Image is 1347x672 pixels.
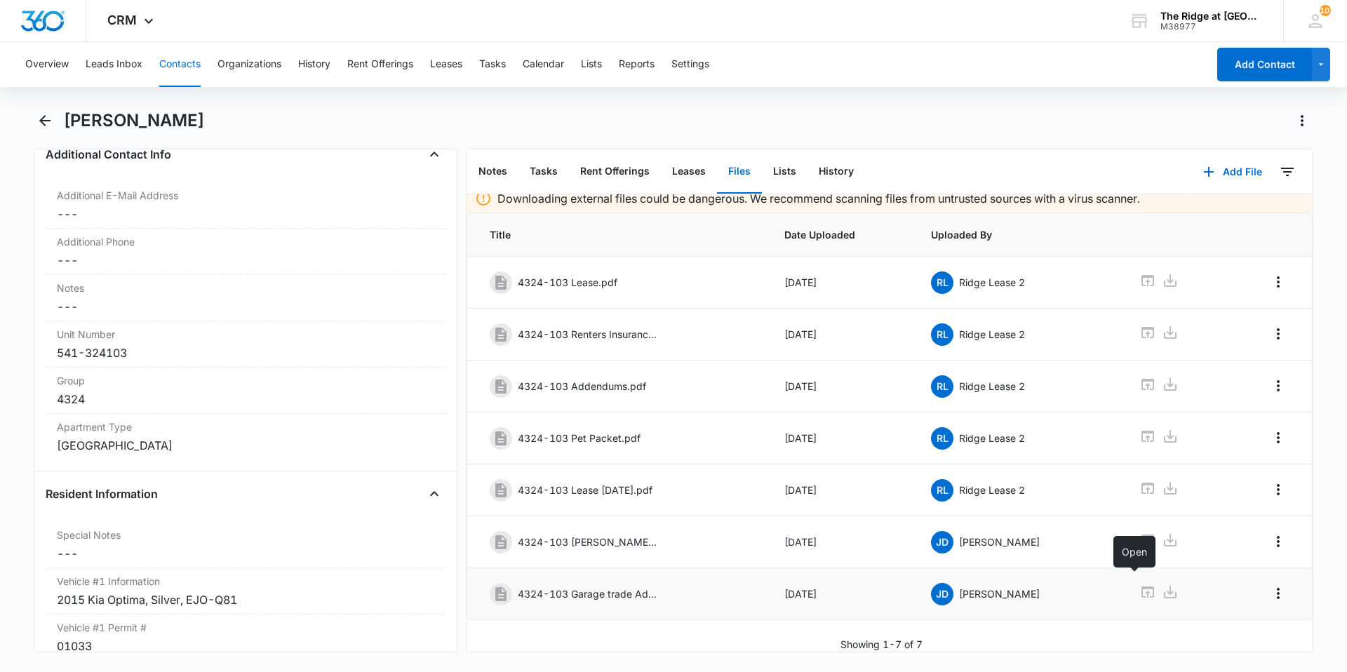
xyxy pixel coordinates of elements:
[661,150,717,194] button: Leases
[57,591,434,608] div: 2015 Kia Optima, Silver, EJO-Q81
[1217,48,1312,81] button: Add Contact
[569,150,661,194] button: Rent Offerings
[217,42,281,87] button: Organizations
[717,150,762,194] button: Files
[57,281,434,295] label: Notes
[931,271,953,294] span: RL
[931,427,953,450] span: RL
[518,535,658,549] p: 4324-103 [PERSON_NAME] and Lease offer rejection.pdf
[1267,582,1289,605] button: Overflow Menu
[1267,530,1289,553] button: Overflow Menu
[931,323,953,346] span: RL
[518,150,569,194] button: Tasks
[840,637,923,652] p: Showing 1-7 of 7
[497,190,1140,207] p: Downloading external files could be dangerous. We recommend scanning files from untrusted sources...
[57,188,434,203] label: Additional E-Mail Address
[1267,426,1289,449] button: Overflow Menu
[671,42,709,87] button: Settings
[1291,109,1313,132] button: Actions
[959,379,1025,394] p: Ridge Lease 2
[807,150,865,194] button: History
[46,275,445,321] div: Notes---
[46,146,171,163] h4: Additional Contact Info
[64,110,204,131] h1: [PERSON_NAME]
[57,527,434,542] label: Special Notes
[298,42,330,87] button: History
[347,42,413,87] button: Rent Offerings
[159,42,201,87] button: Contacts
[959,535,1040,549] p: [PERSON_NAME]
[1189,155,1276,189] button: Add File
[518,275,617,290] p: 4324-103 Lease.pdf
[1267,271,1289,293] button: Overflow Menu
[46,368,445,414] div: Group4324
[768,309,915,361] td: [DATE]
[34,109,55,132] button: Back
[46,414,445,459] div: Apartment Type[GEOGRAPHIC_DATA]
[518,431,641,445] p: 4324-103 Pet Packet.pdf
[959,586,1040,601] p: [PERSON_NAME]
[1113,536,1155,567] div: Open
[57,373,434,388] label: Group
[490,227,751,242] span: Title
[1160,11,1263,22] div: account name
[479,42,506,87] button: Tasks
[1320,5,1331,16] div: notifications count
[518,379,646,394] p: 4324-103 Addendums.pdf
[86,42,142,87] button: Leads Inbox
[768,516,915,568] td: [DATE]
[46,522,445,568] div: Special Notes---
[518,483,652,497] p: 4324-103 Lease [DATE].pdf
[768,257,915,309] td: [DATE]
[784,227,898,242] span: Date Uploaded
[57,391,434,408] div: 4324
[931,479,953,502] span: RL
[931,531,953,553] span: JD
[768,361,915,412] td: [DATE]
[959,483,1025,497] p: Ridge Lease 2
[518,586,658,601] p: 4324-103 Garage trade Addendums.pdf
[57,638,434,654] div: 01033
[57,298,434,315] dd: ---
[46,229,445,275] div: Additional Phone---
[768,464,915,516] td: [DATE]
[523,42,564,87] button: Calendar
[57,234,434,249] label: Additional Phone
[57,574,434,589] label: Vehicle #1 Information
[768,412,915,464] td: [DATE]
[959,275,1025,290] p: Ridge Lease 2
[1320,5,1331,16] span: 101
[518,327,658,342] p: 4324-103 Renters Insurance.pdf
[619,42,655,87] button: Reports
[1267,323,1289,345] button: Overflow Menu
[931,227,1106,242] span: Uploaded By
[423,143,445,166] button: Close
[467,150,518,194] button: Notes
[1267,375,1289,397] button: Overflow Menu
[57,252,434,269] dd: ---
[931,583,953,605] span: JD
[57,437,434,454] div: [GEOGRAPHIC_DATA]
[581,42,602,87] button: Lists
[762,150,807,194] button: Lists
[1276,161,1299,183] button: Filters
[423,483,445,505] button: Close
[57,620,434,635] label: Vehicle #1 Permit #
[46,485,158,502] h4: Resident Information
[959,431,1025,445] p: Ridge Lease 2
[107,13,137,27] span: CRM
[57,545,434,562] dd: ---
[57,419,434,434] label: Apartment Type
[46,614,445,661] div: Vehicle #1 Permit #01033
[931,375,953,398] span: RL
[46,182,445,229] div: Additional E-Mail Address---
[25,42,69,87] button: Overview
[1160,22,1263,32] div: account id
[959,327,1025,342] p: Ridge Lease 2
[57,206,434,222] dd: ---
[57,327,434,342] label: Unit Number
[57,344,434,361] div: 541-324103
[46,568,445,614] div: Vehicle #1 Information2015 Kia Optima, Silver, EJO-Q81
[46,321,445,368] div: Unit Number541-324103
[430,42,462,87] button: Leases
